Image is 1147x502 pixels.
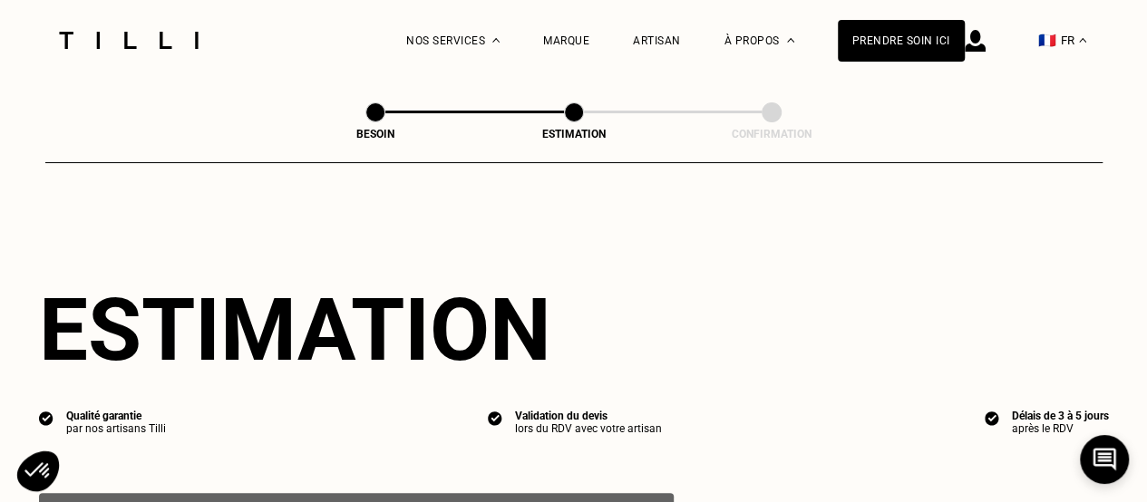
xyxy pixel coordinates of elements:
[515,422,662,435] div: lors du RDV avec votre artisan
[39,410,53,426] img: icon list info
[543,34,589,47] a: Marque
[1012,410,1109,422] div: Délais de 3 à 5 jours
[838,20,965,62] a: Prendre soin ici
[483,128,665,140] div: Estimation
[1012,422,1109,435] div: après le RDV
[66,422,166,435] div: par nos artisans Tilli
[285,128,466,140] div: Besoin
[39,279,1109,381] div: Estimation
[985,410,999,426] img: icon list info
[1079,38,1086,43] img: menu déroulant
[66,410,166,422] div: Qualité garantie
[787,38,794,43] img: Menu déroulant à propos
[681,128,862,140] div: Confirmation
[488,410,502,426] img: icon list info
[633,34,681,47] a: Artisan
[965,30,986,52] img: icône connexion
[53,32,205,49] img: Logo du service de couturière Tilli
[515,410,662,422] div: Validation du devis
[1038,32,1056,49] span: 🇫🇷
[492,38,500,43] img: Menu déroulant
